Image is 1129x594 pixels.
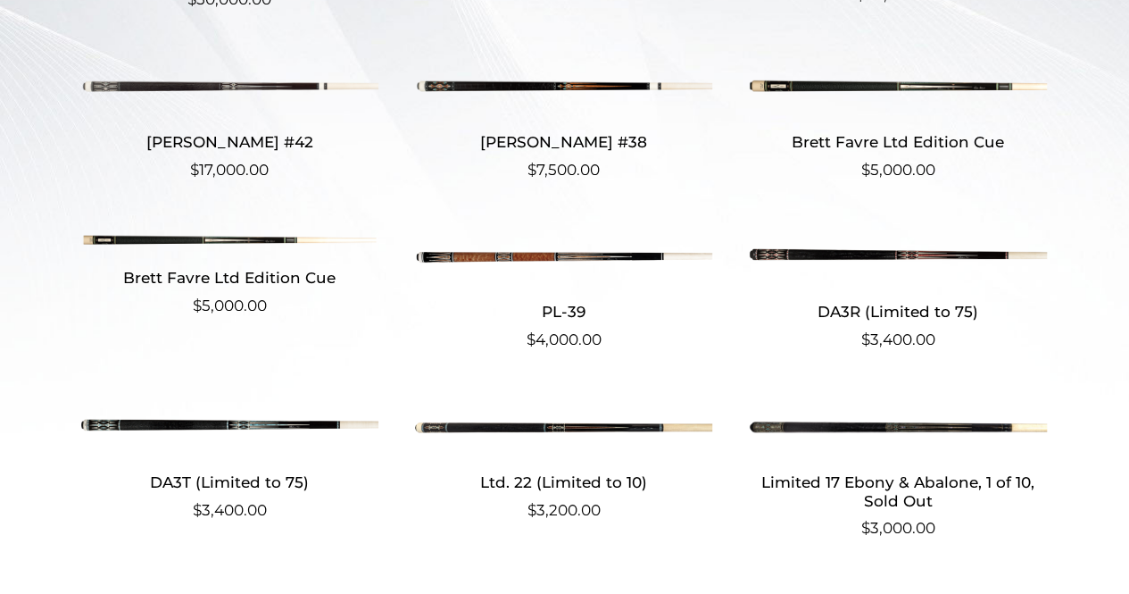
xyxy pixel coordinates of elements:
[861,519,870,537] span: $
[81,125,378,158] h2: [PERSON_NAME] #42
[861,161,935,179] bdi: 5,000.00
[861,330,870,348] span: $
[750,402,1047,451] img: Limited 17 Ebony & Abalone, 1 of 10, Sold Out
[861,330,935,348] bdi: 3,400.00
[193,297,202,314] span: $
[81,232,378,247] img: Brett Favre Ltd Edition Cue
[415,402,712,451] img: Ltd. 22 (Limited to 10)
[415,62,712,111] img: Joseph Pechauer #38
[750,62,1047,181] a: Brett Favre Ltd Edition Cue $5,000.00
[861,161,870,179] span: $
[861,519,935,537] bdi: 3,000.00
[527,330,602,348] bdi: 4,000.00
[415,466,712,499] h2: Ltd. 22 (Limited to 10)
[750,296,1047,329] h2: DA3R (Limited to 75)
[527,161,536,179] span: $
[81,402,378,451] img: DA3T (Limited to 75)
[527,330,535,348] span: $
[415,232,712,352] a: PL-39 $4,000.00
[190,161,199,179] span: $
[750,402,1047,540] a: Limited 17 Ebony & Abalone, 1 of 10, Sold Out $3,000.00
[193,297,267,314] bdi: 5,000.00
[193,501,267,519] bdi: 3,400.00
[750,232,1047,281] img: DA3R (Limited to 75)
[81,262,378,295] h2: Brett Favre Ltd Edition Cue
[190,161,269,179] bdi: 17,000.00
[527,501,536,519] span: $
[415,125,712,158] h2: [PERSON_NAME] #38
[193,501,202,519] span: $
[527,501,601,519] bdi: 3,200.00
[81,402,378,522] a: DA3T (Limited to 75) $3,400.00
[750,62,1047,111] img: Brett Favre Ltd Edition Cue
[415,232,712,281] img: PL-39
[81,62,378,181] a: [PERSON_NAME] #42 $17,000.00
[527,161,600,179] bdi: 7,500.00
[415,402,712,522] a: Ltd. 22 (Limited to 10) $3,200.00
[750,466,1047,518] h2: Limited 17 Ebony & Abalone, 1 of 10, Sold Out
[81,466,378,499] h2: DA3T (Limited to 75)
[750,232,1047,352] a: DA3R (Limited to 75) $3,400.00
[750,125,1047,158] h2: Brett Favre Ltd Edition Cue
[415,296,712,329] h2: PL-39
[81,62,378,111] img: Joseph Pechauer #42
[415,62,712,181] a: [PERSON_NAME] #38 $7,500.00
[81,232,378,318] a: Brett Favre Ltd Edition Cue $5,000.00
